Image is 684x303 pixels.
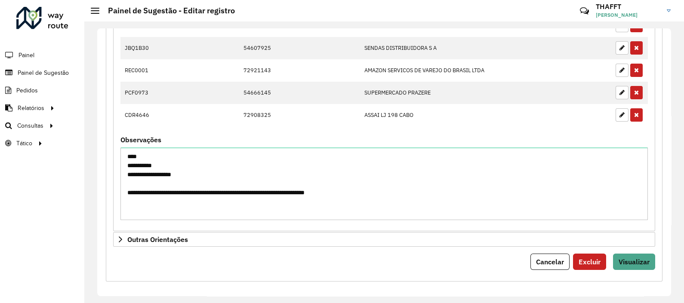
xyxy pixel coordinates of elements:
span: Tático [16,139,32,148]
button: Visualizar [613,254,655,270]
td: 54607925 [239,37,360,59]
td: SENDAS DISTRIBUIDORA S A [360,37,542,59]
td: REC0001 [120,59,169,82]
span: [PERSON_NAME] [596,11,660,19]
h3: THAFFT [596,3,660,11]
td: JBQ1B30 [120,37,169,59]
span: Pedidos [16,86,38,95]
button: Cancelar [530,254,570,270]
button: Excluir [573,254,606,270]
span: Outras Orientações [127,236,188,243]
a: Contato Rápido [575,2,594,20]
td: AMAZON SERVICOS DE VAREJO DO BRASIL LTDA [360,59,542,82]
td: 72908325 [239,104,360,126]
td: SUPERMERCADO PRAZERE [360,82,542,104]
span: Cancelar [536,257,564,266]
h2: Painel de Sugestão - Editar registro [99,6,235,15]
td: 72921143 [239,59,360,82]
td: ASSAI LJ 198 CABO [360,104,542,126]
span: Painel de Sugestão [18,68,69,77]
span: Visualizar [619,257,650,266]
td: PCF0973 [120,82,169,104]
span: Excluir [579,257,601,266]
a: Outras Orientações [113,232,655,247]
label: Observações [120,135,161,145]
td: CDR4646 [120,104,169,126]
td: 54666145 [239,82,360,104]
span: Painel [18,51,34,60]
span: Relatórios [18,104,44,113]
span: Consultas [17,121,43,130]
